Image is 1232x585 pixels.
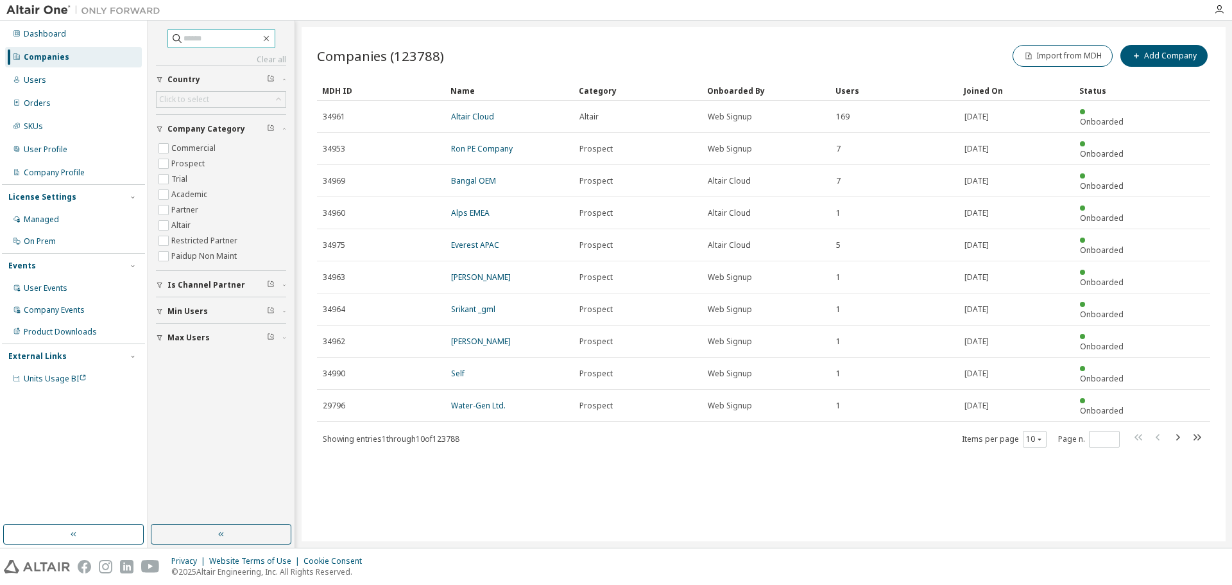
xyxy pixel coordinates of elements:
div: Click to select [159,94,209,105]
label: Partner [171,202,201,218]
button: Min Users [156,297,286,326]
label: Academic [171,187,210,202]
div: Click to select [157,92,286,107]
div: Name [450,80,569,101]
span: Web Signup [708,144,752,154]
span: Prospect [579,208,613,218]
span: Prospect [579,369,613,379]
span: Altair Cloud [708,240,751,250]
div: MDH ID [322,80,440,101]
span: Onboarded [1080,213,1124,223]
span: Clear filter [267,306,275,317]
img: Altair One [6,4,167,17]
span: Onboarded [1080,405,1124,416]
span: Altair [579,112,599,122]
span: [DATE] [964,401,989,411]
div: License Settings [8,192,76,202]
label: Prospect [171,156,207,171]
span: Altair Cloud [708,208,751,218]
span: 1 [836,304,841,315]
span: 1 [836,208,841,218]
img: linkedin.svg [120,560,133,573]
span: 5 [836,240,841,250]
button: Country [156,65,286,94]
a: Ron PE Company [451,143,513,154]
div: Company Profile [24,168,85,178]
span: 34960 [323,208,345,218]
span: Prospect [579,304,613,315]
div: User Events [24,283,67,293]
span: [DATE] [964,369,989,379]
img: facebook.svg [78,560,91,573]
span: Clear filter [267,124,275,134]
span: Units Usage BI [24,373,87,384]
label: Altair [171,218,193,233]
a: Water-Gen Ltd. [451,400,506,411]
div: Website Terms of Use [209,556,304,566]
span: 7 [836,176,841,186]
img: youtube.svg [141,560,160,573]
img: altair_logo.svg [4,560,70,573]
span: [DATE] [964,144,989,154]
span: Min Users [167,306,208,317]
button: Add Company [1120,45,1208,67]
span: Onboarded [1080,116,1124,127]
a: Everest APAC [451,240,499,250]
span: [DATE] [964,112,989,122]
div: External Links [8,351,67,362]
span: [DATE] [964,336,989,347]
span: Prospect [579,272,613,283]
span: Max Users [167,333,210,343]
span: 34961 [323,112,345,122]
img: instagram.svg [99,560,112,573]
span: 1 [836,272,841,283]
span: Clear filter [267,280,275,290]
a: [PERSON_NAME] [451,272,511,283]
span: Companies (123788) [317,47,444,65]
span: Prospect [579,144,613,154]
button: 10 [1026,434,1043,444]
div: Joined On [964,80,1069,101]
span: Country [167,74,200,85]
a: Alps EMEA [451,207,490,218]
span: Altair Cloud [708,176,751,186]
div: On Prem [24,236,56,247]
span: 34953 [323,144,345,154]
button: Company Category [156,115,286,143]
div: Events [8,261,36,271]
span: 34975 [323,240,345,250]
div: User Profile [24,144,67,155]
span: 29796 [323,401,345,411]
span: Web Signup [708,401,752,411]
div: Status [1079,80,1133,101]
span: Page n. [1058,431,1120,448]
span: Items per page [962,431,1047,448]
span: 1 [836,401,841,411]
span: 1 [836,369,841,379]
span: Onboarded [1080,373,1124,384]
span: Clear filter [267,333,275,343]
label: Paidup Non Maint [171,249,239,264]
span: 34969 [323,176,345,186]
span: Company Category [167,124,245,134]
div: Managed [24,214,59,225]
span: [DATE] [964,240,989,250]
div: Orders [24,98,51,109]
button: Import from MDH [1013,45,1113,67]
a: [PERSON_NAME] [451,336,511,347]
a: Srikant _gml [451,304,495,315]
span: Web Signup [708,369,752,379]
span: Prospect [579,240,613,250]
span: 34963 [323,272,345,283]
span: 34990 [323,369,345,379]
button: Is Channel Partner [156,271,286,299]
p: © 2025 Altair Engineering, Inc. All Rights Reserved. [171,566,370,577]
div: Category [579,80,697,101]
span: Is Channel Partner [167,280,245,290]
a: Bangal OEM [451,175,496,186]
span: Web Signup [708,336,752,347]
div: Companies [24,52,69,62]
label: Trial [171,171,190,187]
span: 34962 [323,336,345,347]
div: Dashboard [24,29,66,39]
